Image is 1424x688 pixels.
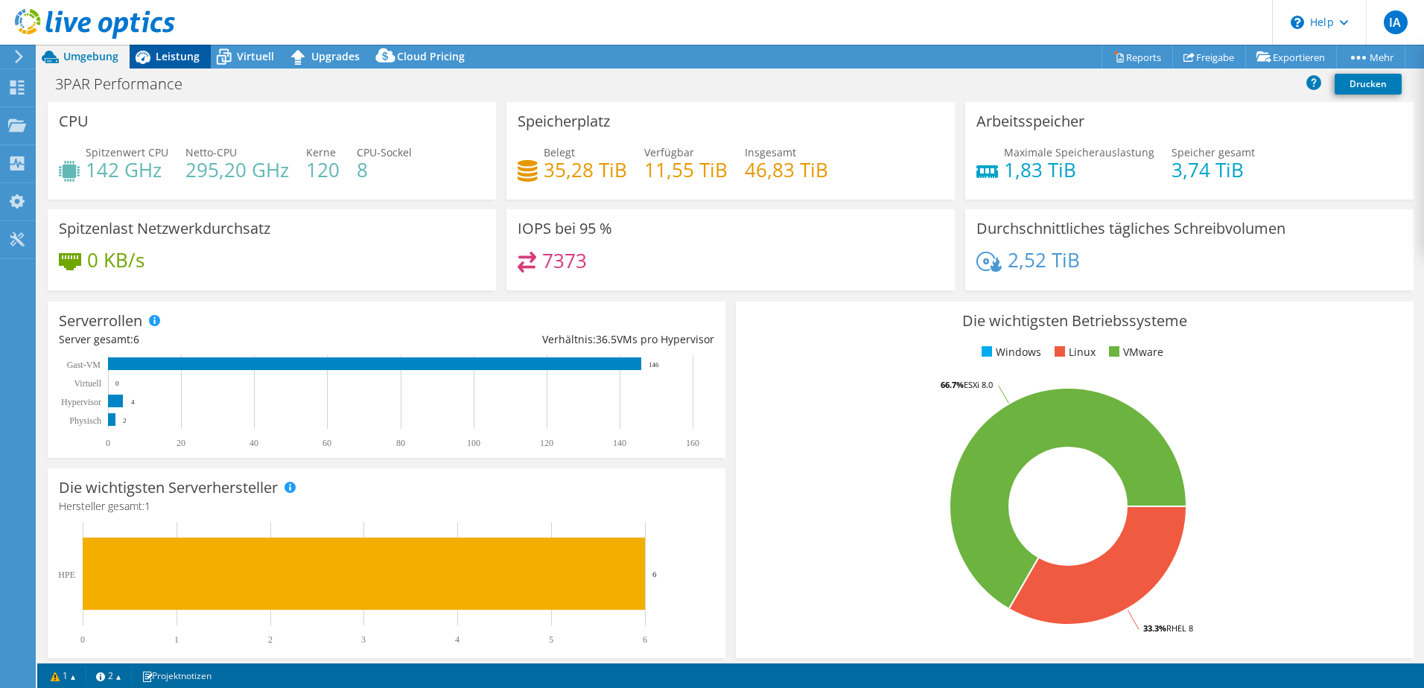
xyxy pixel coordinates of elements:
[1004,162,1154,178] h4: 1,83 TiB
[1051,344,1096,360] li: Linux
[249,438,258,448] text: 40
[1102,45,1173,69] a: Reports
[174,634,179,645] text: 1
[544,145,575,159] span: Belegt
[106,438,110,448] text: 0
[59,313,142,329] h3: Serverrollen
[67,360,101,370] text: Gast-VM
[306,145,336,159] span: Kerne
[268,634,273,645] text: 2
[177,438,185,448] text: 20
[115,380,119,387] text: 0
[1172,162,1255,178] h4: 3,74 TiB
[48,76,206,92] h1: 3PAR Performance
[686,438,699,448] text: 160
[185,162,289,178] h4: 295,20 GHz
[467,438,480,448] text: 100
[976,220,1285,237] h3: Durchschnittliches tägliches Schreibvolumen
[745,145,796,159] span: Insgesamt
[649,361,659,369] text: 146
[86,666,132,685] a: 2
[361,634,366,645] text: 3
[322,438,331,448] text: 60
[40,666,86,685] a: 1
[1335,74,1402,95] a: Drucken
[644,145,694,159] span: Verfügbar
[131,398,135,406] text: 4
[69,415,101,426] text: Physisch
[74,378,101,389] text: Virtuell
[1291,16,1304,29] svg: \n
[59,480,278,496] h3: Die wichtigsten Serverhersteller
[1336,45,1405,69] a: Mehr
[745,162,828,178] h4: 46,83 TiB
[976,113,1084,130] h3: Arbeitsspeicher
[978,344,1041,360] li: Windows
[1143,622,1166,634] tspan: 33.3%
[86,145,168,159] span: Spitzenwert CPU
[549,634,553,645] text: 5
[59,498,714,515] h4: Hersteller gesamt:
[156,49,200,63] span: Leistung
[59,113,89,130] h3: CPU
[357,162,412,178] h4: 8
[1008,252,1080,268] h4: 2,52 TiB
[396,438,405,448] text: 80
[518,220,612,237] h3: IOPS bei 95 %
[86,162,168,178] h4: 142 GHz
[644,162,728,178] h4: 11,55 TiB
[643,634,647,645] text: 6
[144,499,150,513] span: 1
[123,417,127,424] text: 2
[544,162,627,178] h4: 35,28 TiB
[59,331,387,348] div: Server gesamt:
[613,438,626,448] text: 140
[1172,45,1246,69] a: Freigabe
[941,379,964,390] tspan: 66.7%
[59,220,270,237] h3: Spitzenlast Netzwerkdurchsatz
[1105,344,1163,360] li: VMware
[58,570,75,580] text: HPE
[542,252,587,269] h4: 7373
[87,252,144,268] h4: 0 KB/s
[61,397,101,407] text: Hypervisor
[455,634,460,645] text: 4
[1384,10,1408,34] span: IA
[652,570,657,579] text: 6
[63,49,118,63] span: Umgebung
[133,332,139,346] span: 6
[1172,145,1255,159] span: Speicher gesamt
[397,49,465,63] span: Cloud Pricing
[131,666,222,685] a: Projektnotizen
[306,162,340,178] h4: 120
[357,145,412,159] span: CPU-Sockel
[387,331,714,348] div: Verhältnis: VMs pro Hypervisor
[596,332,617,346] span: 36.5
[237,49,274,63] span: Virtuell
[185,145,237,159] span: Netto-CPU
[964,379,993,390] tspan: ESXi 8.0
[747,313,1402,329] h3: Die wichtigsten Betriebssysteme
[311,49,360,63] span: Upgrades
[1245,45,1337,69] a: Exportieren
[1004,145,1154,159] span: Maximale Speicherauslastung
[1166,622,1193,634] tspan: RHEL 8
[540,438,553,448] text: 120
[518,113,610,130] h3: Speicherplatz
[80,634,85,645] text: 0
